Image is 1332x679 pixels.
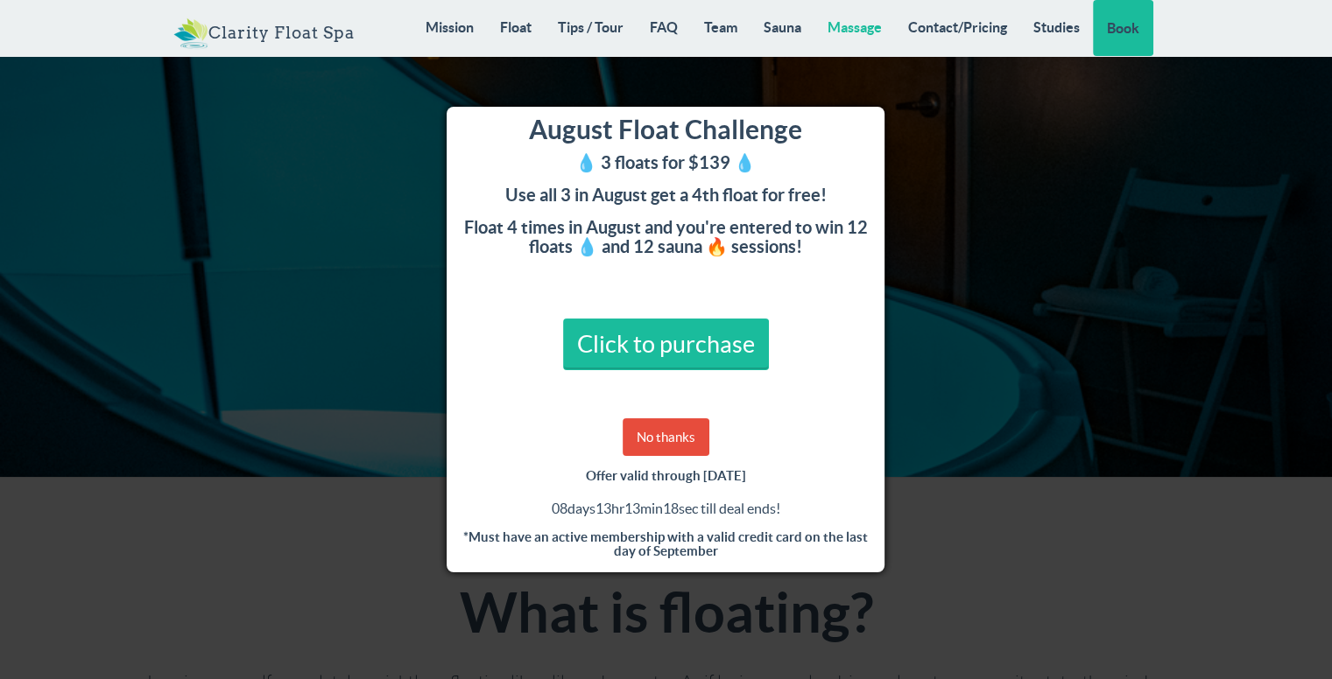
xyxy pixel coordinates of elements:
h4: 💧 3 floats for $139 💧 [460,153,871,172]
h4: Use all 3 in August get a 4th float for free! [460,185,871,205]
h4: Float 4 times in August and you're entered to win 12 floats 💧 and 12 sauna 🔥 sessions! [460,218,871,256]
span: 08 [552,500,567,516]
a: Click to purchase [563,318,769,371]
span: 13 [624,500,640,516]
span: days hr min sec till deal ends! [552,500,780,516]
h3: August Float Challenge [460,115,871,144]
span: 13 [596,500,611,516]
a: No thanks [623,418,709,456]
span: 18 [663,500,679,516]
h5: *Must have an active membership with a valid credit card on the last day of September [460,530,871,559]
h5: Offer valid through [DATE] [460,469,871,484]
